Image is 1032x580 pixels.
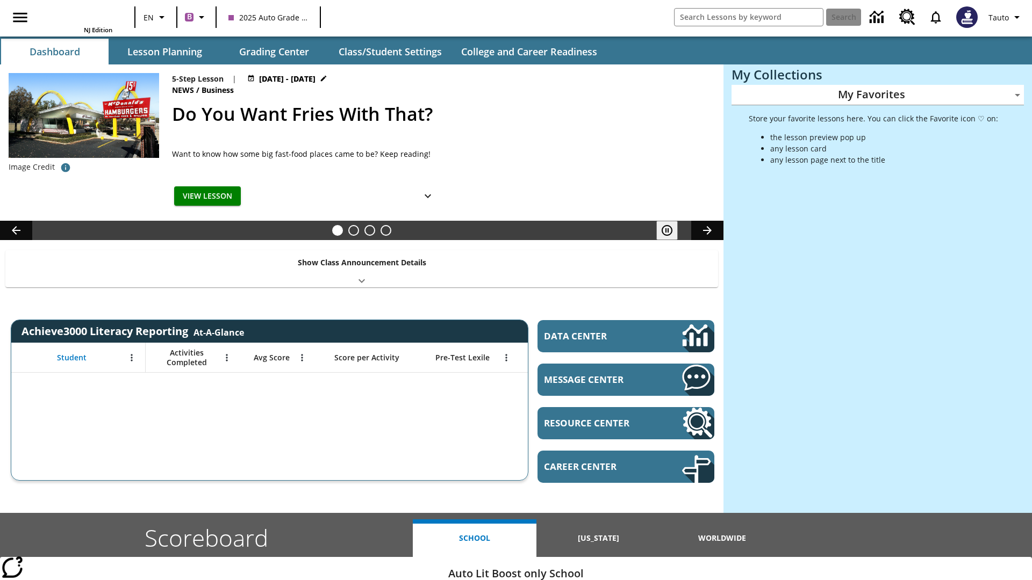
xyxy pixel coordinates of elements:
[330,39,450,64] button: Class/Student Settings
[732,67,1024,82] h3: My Collections
[749,113,998,124] p: Store your favorite lessons here. You can click the Favorite icon ♡ on:
[956,6,978,28] img: Avatar
[537,407,714,439] a: Resource Center, Will open in new tab
[139,8,173,27] button: Language: EN, Select a language
[9,73,159,158] img: One of the first McDonald's stores, with the iconic red sign and golden arches.
[254,353,290,363] span: Avg Score
[537,451,714,483] a: Career Center
[417,186,439,206] button: Show Details
[544,460,650,473] span: Career Center
[174,186,241,206] button: View Lesson
[498,350,514,366] button: Open Menu
[202,84,236,96] span: Business
[228,12,308,23] span: 2025 Auto Grade 1 C
[413,519,536,557] button: School
[950,3,984,31] button: Select a new avatar
[220,39,328,64] button: Grading Center
[84,26,112,34] span: NJ Edition
[298,257,426,268] p: Show Class Announcement Details
[675,9,823,26] input: search field
[334,353,399,363] span: Score per Activity
[732,85,1024,105] div: My Favorites
[111,39,218,64] button: Lesson Planning
[537,320,714,352] a: Data Center
[259,73,316,84] span: [DATE] - [DATE]
[656,221,678,240] button: Pause
[770,132,998,143] li: the lesson preview pop up
[172,100,711,128] h2: Do You Want Fries With That?
[332,225,343,236] button: Slide 1 Do You Want Fries With That?
[537,364,714,396] a: Message Center
[656,221,689,240] div: Pause
[435,353,490,363] span: Pre-Test Lexile
[770,143,998,154] li: any lesson card
[193,324,244,338] div: At-A-Glance
[172,84,196,96] span: News
[42,3,112,34] div: Home
[172,73,224,84] p: 5-Step Lesson
[55,158,76,177] button: Image credit: McClatchy-Tribune/Tribune Content Agency LLC/Alamy Stock Photo
[232,73,236,84] span: |
[544,373,650,386] span: Message Center
[1,39,109,64] button: Dashboard
[196,85,199,95] span: /
[124,350,140,366] button: Open Menu
[5,250,718,287] div: Show Class Announcement Details
[691,221,723,240] button: Lesson carousel, Next
[893,3,922,32] a: Resource Center, Will open in new tab
[348,225,359,236] button: Slide 2 Cars of the Future?
[544,330,646,342] span: Data Center
[984,8,1028,27] button: Profile/Settings
[4,2,36,33] button: Open side menu
[294,350,310,366] button: Open Menu
[9,162,55,172] p: Image Credit
[544,417,650,429] span: Resource Center
[453,39,606,64] button: College and Career Readiness
[381,225,391,236] button: Slide 4 Career Lesson
[144,12,154,23] span: EN
[661,519,784,557] button: Worldwide
[988,12,1009,23] span: Tauto
[181,8,212,27] button: Boost Class color is purple. Change class color
[770,154,998,165] li: any lesson page next to the title
[364,225,375,236] button: Slide 3 Pre-release lesson
[21,324,244,338] span: Achieve3000 Literacy Reporting
[536,519,660,557] button: [US_STATE]
[245,73,329,84] button: Jul 14 - Jul 20 Choose Dates
[187,10,192,24] span: B
[172,148,441,160] div: Want to know how some big fast-food places came to be? Keep reading!
[922,3,950,31] a: Notifications
[57,353,87,363] span: Student
[219,350,235,366] button: Open Menu
[151,348,222,367] span: Activities Completed
[42,4,112,26] a: Home
[863,3,893,32] a: Data Center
